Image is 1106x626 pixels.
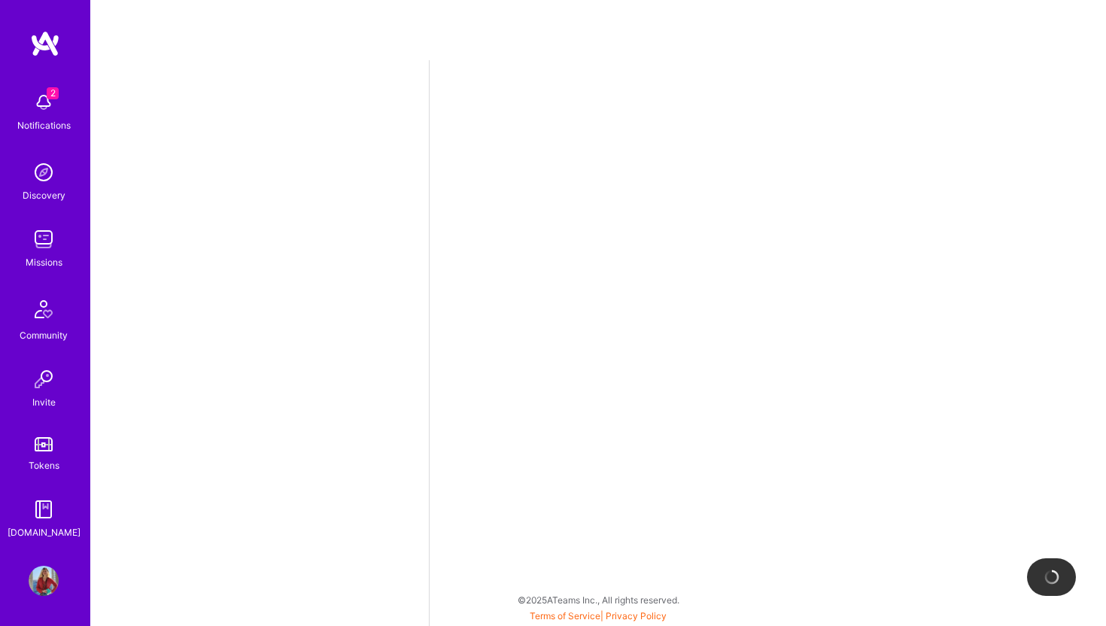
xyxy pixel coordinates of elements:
div: © 2025 ATeams Inc., All rights reserved. [90,581,1106,618]
img: discovery [29,157,59,187]
img: guide book [29,494,59,524]
img: teamwork [29,224,59,254]
img: tokens [35,437,53,451]
img: User Avatar [29,566,59,596]
div: Missions [26,254,62,270]
img: logo [30,30,60,57]
a: Terms of Service [530,610,600,621]
a: Privacy Policy [606,610,667,621]
span: 2 [47,87,59,99]
div: Notifications [17,117,71,133]
div: Invite [32,394,56,410]
div: Tokens [29,457,59,473]
img: bell [29,87,59,117]
div: Community [20,327,68,343]
img: loading [1044,569,1060,585]
img: Community [26,291,62,327]
img: Invite [29,364,59,394]
div: [DOMAIN_NAME] [8,524,81,540]
div: Discovery [23,187,65,203]
span: | [530,610,667,621]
